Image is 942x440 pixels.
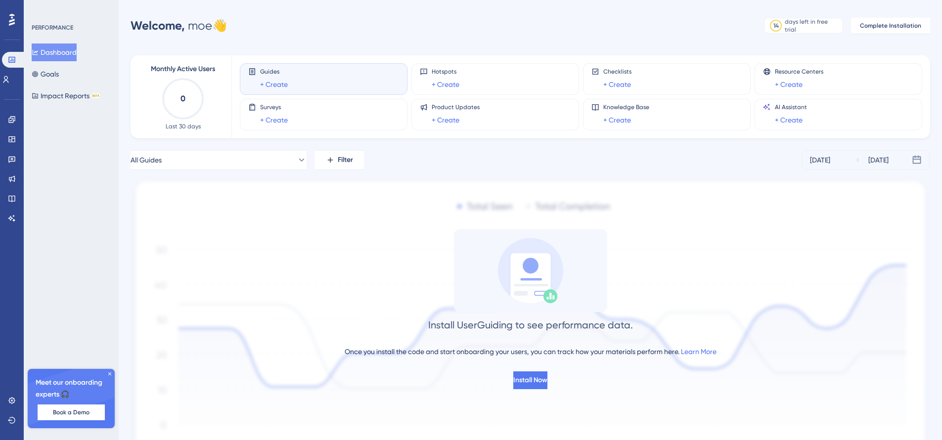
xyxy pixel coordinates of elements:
[775,114,803,126] a: + Create
[432,114,459,126] a: + Create
[428,318,633,332] div: Install UserGuiding to see performance data.
[91,93,100,98] div: BETA
[810,154,830,166] div: [DATE]
[32,24,73,32] div: PERFORMANCE
[775,68,823,76] span: Resource Centers
[860,22,921,30] span: Complete Installation
[773,22,779,30] div: 14
[151,63,215,75] span: Monthly Active Users
[603,79,631,90] a: + Create
[131,18,185,33] span: Welcome,
[180,94,185,103] text: 0
[603,103,649,111] span: Knowledge Base
[345,346,717,358] div: Once you install the code and start onboarding your users, you can track how your materials perfo...
[432,68,459,76] span: Hotspots
[338,154,353,166] span: Filter
[260,79,288,90] a: + Create
[32,87,100,105] button: Impact ReportsBETA
[131,18,227,34] div: moe 👋
[603,68,631,76] span: Checklists
[166,122,201,130] span: Last 30 days
[36,377,107,400] span: Meet our onboarding experts 🎧
[131,150,307,170] button: All Guides
[513,374,547,386] span: Install Now
[131,154,162,166] span: All Guides
[775,103,807,111] span: AI Assistant
[513,371,547,389] button: Install Now
[785,18,840,34] div: days left in free trial
[851,18,930,34] button: Complete Installation
[314,150,364,170] button: Filter
[260,103,288,111] span: Surveys
[432,103,480,111] span: Product Updates
[53,408,90,416] span: Book a Demo
[775,79,803,90] a: + Create
[681,348,717,356] a: Learn More
[32,43,77,61] button: Dashboard
[38,404,105,420] button: Book a Demo
[260,68,288,76] span: Guides
[868,154,889,166] div: [DATE]
[603,114,631,126] a: + Create
[32,65,59,83] button: Goals
[432,79,459,90] a: + Create
[260,114,288,126] a: + Create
